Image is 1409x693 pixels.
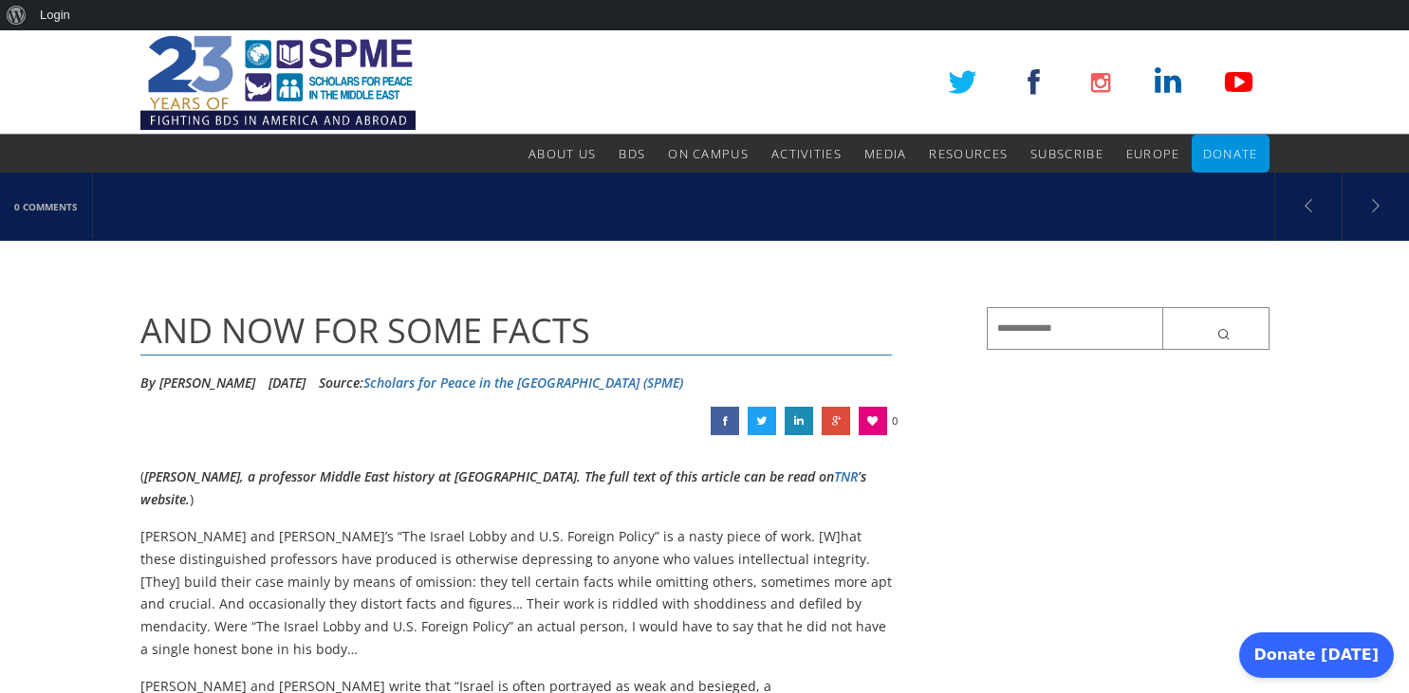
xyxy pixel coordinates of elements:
[1030,145,1103,162] span: Subscribe
[668,135,749,173] a: On Campus
[711,407,739,435] a: AND NOW FOR SOME FACTS
[140,369,255,397] li: By [PERSON_NAME]
[929,135,1008,173] a: Resources
[1126,135,1180,173] a: Europe
[785,407,813,435] a: AND NOW FOR SOME FACTS
[929,145,1008,162] span: Resources
[1203,145,1258,162] span: Donate
[892,407,898,435] span: 0
[1203,135,1258,173] a: Donate
[140,467,866,508] em: [PERSON_NAME], a professor Middle East history at [GEOGRAPHIC_DATA]. The full text of this articl...
[140,525,893,661] p: [PERSON_NAME] and [PERSON_NAME]’s “The Israel Lobby and U.S. Foreign Policy” is a nasty piece of ...
[668,145,749,162] span: On Campus
[864,145,907,162] span: Media
[822,407,850,435] a: AND NOW FOR SOME FACTS
[269,369,306,397] li: [DATE]
[864,135,907,173] a: Media
[528,145,596,162] span: About Us
[619,135,645,173] a: BDS
[771,145,842,162] span: Activities
[140,30,416,135] img: SPME
[140,465,893,511] p: ( )
[319,369,683,397] div: Source:
[834,467,858,485] a: TNR
[748,407,776,435] a: AND NOW FOR SOME FACTS
[619,145,645,162] span: BDS
[528,135,596,173] a: About Us
[363,374,683,392] a: Scholars for Peace in the [GEOGRAPHIC_DATA] (SPME)
[1030,135,1103,173] a: Subscribe
[1126,145,1180,162] span: Europe
[140,307,590,354] span: AND NOW FOR SOME FACTS
[771,135,842,173] a: Activities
